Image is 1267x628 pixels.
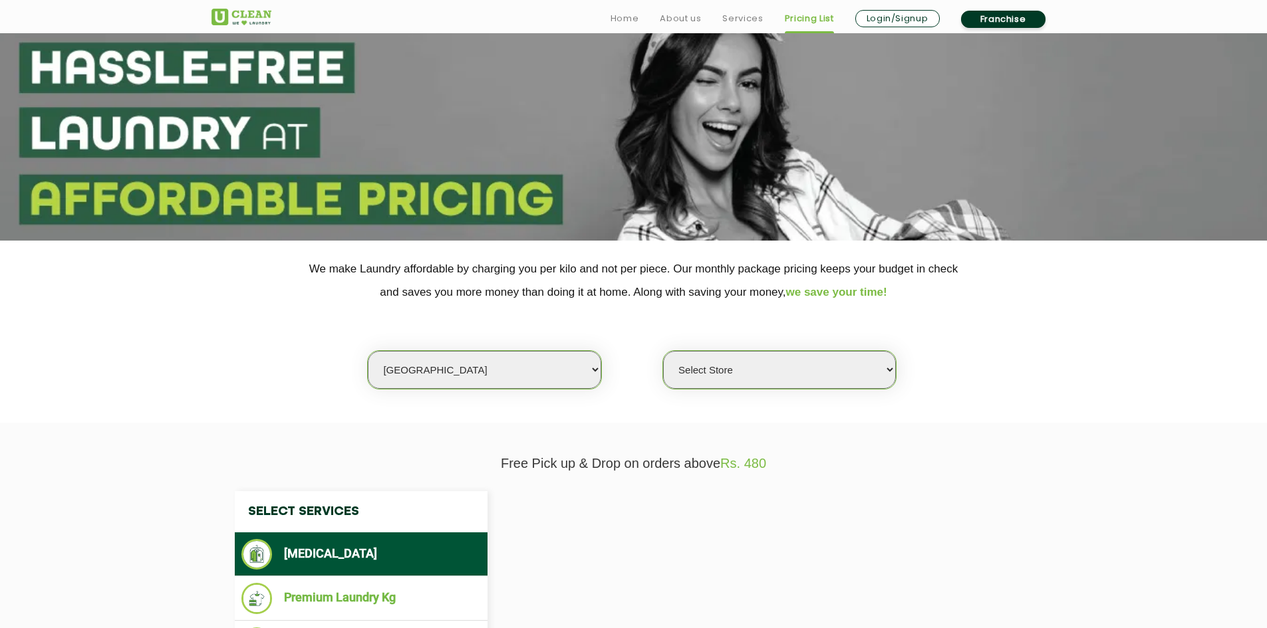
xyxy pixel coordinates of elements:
[241,539,481,570] li: [MEDICAL_DATA]
[211,456,1056,471] p: Free Pick up & Drop on orders above
[211,257,1056,304] p: We make Laundry affordable by charging you per kilo and not per piece. Our monthly package pricin...
[611,11,639,27] a: Home
[241,583,273,614] img: Premium Laundry Kg
[241,583,481,614] li: Premium Laundry Kg
[786,286,887,298] span: we save your time!
[720,456,766,471] span: Rs. 480
[235,491,488,532] h4: Select Services
[785,11,834,27] a: Pricing List
[855,10,940,27] a: Login/Signup
[660,11,701,27] a: About us
[241,539,273,570] img: Dry Cleaning
[722,11,763,27] a: Services
[961,11,1046,28] a: Franchise
[211,9,271,25] img: UClean Laundry and Dry Cleaning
